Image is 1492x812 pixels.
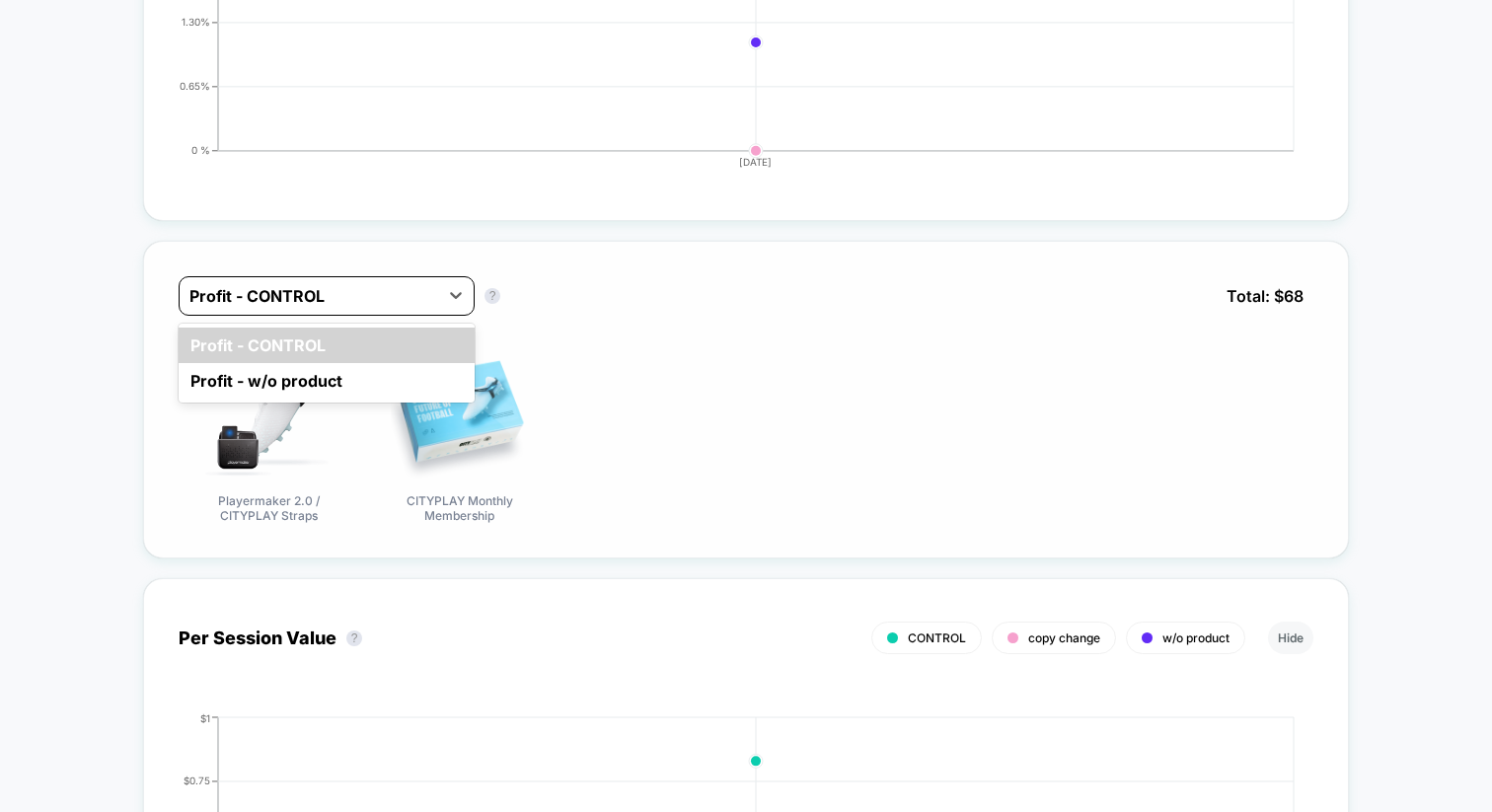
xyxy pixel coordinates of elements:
[200,345,338,483] img: Playermaker 2.0 / CITYPLAY Straps
[195,493,343,523] span: Playermaker 2.0 / CITYPLAY Straps
[1217,276,1313,316] span: Total: $ 68
[179,363,475,399] div: Profit - w/o product
[391,345,529,483] img: CITYPLAY Monthly Membership
[179,328,475,363] div: Profit - CONTROL
[346,630,362,646] button: ?
[485,288,500,304] button: ?
[182,16,210,28] tspan: 1.30%
[180,80,210,92] tspan: 0.65%
[1028,630,1100,645] span: copy change
[1162,630,1230,645] span: w/o product
[184,775,210,786] tspan: $0.75
[740,156,773,168] tspan: [DATE]
[191,144,210,156] tspan: 0 %
[200,711,210,723] tspan: $1
[908,630,966,645] span: CONTROL
[386,493,534,523] span: CITYPLAY Monthly Membership
[1268,622,1313,654] button: Hide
